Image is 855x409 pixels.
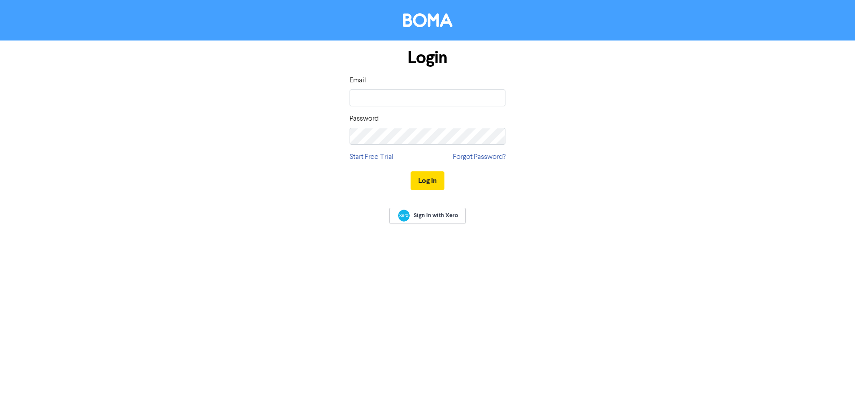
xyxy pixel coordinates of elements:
[350,48,505,68] h1: Login
[403,13,452,27] img: BOMA Logo
[350,113,379,124] label: Password
[350,152,394,162] a: Start Free Trial
[389,208,466,223] a: Sign In with Xero
[350,75,366,86] label: Email
[453,152,505,162] a: Forgot Password?
[398,210,410,222] img: Xero logo
[411,171,444,190] button: Log In
[414,211,458,219] span: Sign In with Xero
